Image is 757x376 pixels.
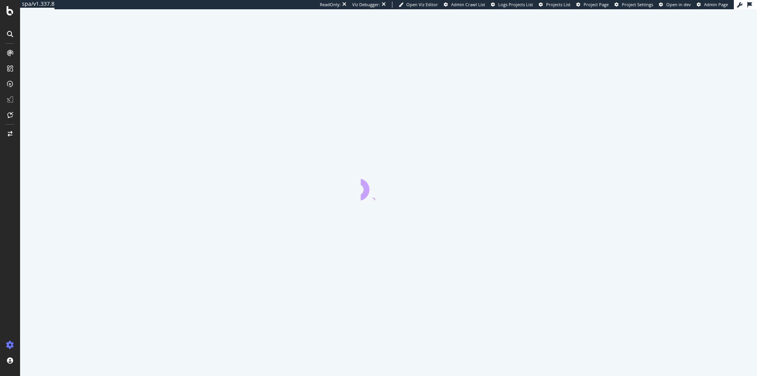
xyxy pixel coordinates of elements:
[406,2,438,7] span: Open Viz Editor
[491,2,533,8] a: Logs Projects List
[659,2,691,8] a: Open in dev
[704,2,728,7] span: Admin Page
[361,173,416,200] div: animation
[444,2,485,8] a: Admin Crawl List
[666,2,691,7] span: Open in dev
[451,2,485,7] span: Admin Crawl List
[498,2,533,7] span: Logs Projects List
[697,2,728,8] a: Admin Page
[584,2,609,7] span: Project Page
[622,2,653,7] span: Project Settings
[399,2,438,8] a: Open Viz Editor
[539,2,570,8] a: Projects List
[576,2,609,8] a: Project Page
[546,2,570,7] span: Projects List
[320,2,341,8] div: ReadOnly:
[614,2,653,8] a: Project Settings
[352,2,380,8] div: Viz Debugger:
